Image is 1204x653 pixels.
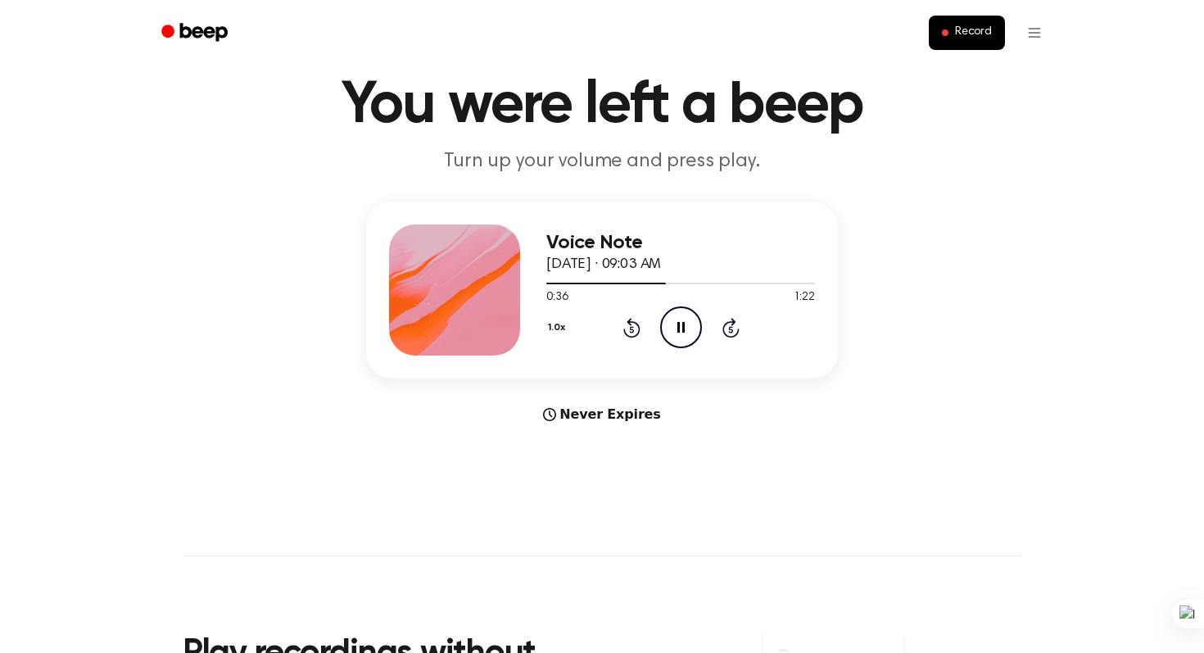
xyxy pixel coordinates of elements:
p: Turn up your volume and press play. [287,148,917,175]
button: Open menu [1015,13,1054,52]
span: 0:36 [546,289,568,306]
div: Never Expires [366,405,838,424]
span: [DATE] · 09:03 AM [546,257,661,272]
a: Beep [150,17,242,49]
span: Record [955,25,992,40]
h3: Voice Note [546,232,815,254]
button: Record [929,16,1005,50]
button: 1.0x [546,314,571,342]
h1: You were left a beep [183,76,1021,135]
span: 1:22 [794,289,815,306]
